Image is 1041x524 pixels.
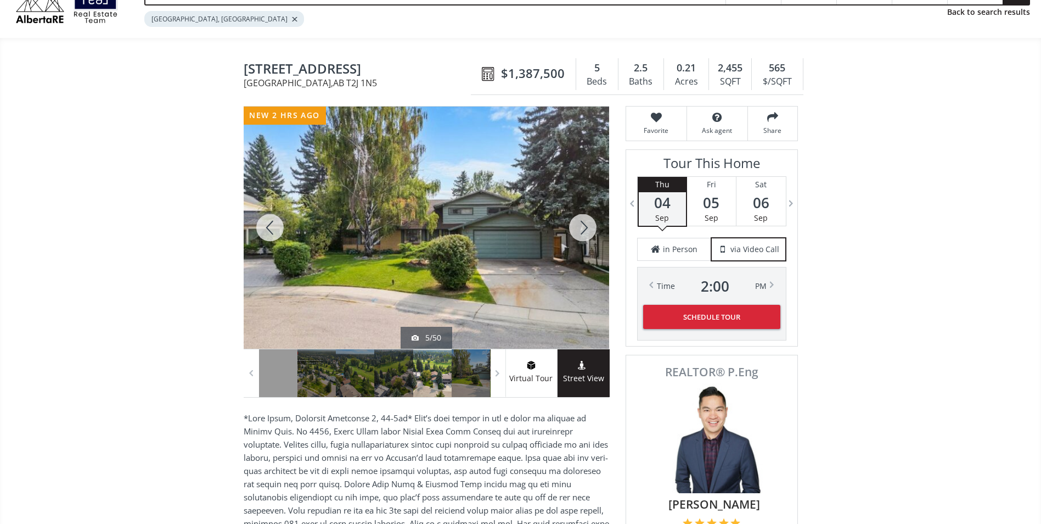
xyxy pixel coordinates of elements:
[669,61,703,75] div: 0.21
[582,74,612,90] div: Beds
[657,383,767,493] img: Photo of Colin Woo
[947,7,1030,18] a: Back to search results
[558,372,610,385] span: Street View
[244,107,326,125] div: new 2 hrs ago
[244,62,476,79] span: 427 Willow Grove Crescent SE
[244,79,476,87] span: [GEOGRAPHIC_DATA] , AB T2J 1N5
[657,278,767,294] div: Time PM
[669,74,703,90] div: Acres
[753,126,792,135] span: Share
[244,107,609,349] div: 427 Willow Grove Crescent SE Calgary, AB T2J 1N5 - Photo 6 of 50
[687,177,736,192] div: Fri
[757,61,797,75] div: 565
[639,177,686,192] div: Thu
[701,278,729,294] span: 2 : 00
[705,213,718,223] span: Sep
[505,372,557,385] span: Virtual Tour
[730,244,779,255] span: via Video Call
[505,349,558,397] a: virtual tour iconVirtual Tour
[693,126,742,135] span: Ask agent
[687,195,736,210] span: 05
[637,155,786,176] h3: Tour This Home
[736,177,786,192] div: Sat
[412,332,441,343] div: 5/50
[582,61,612,75] div: 5
[754,213,768,223] span: Sep
[714,74,746,90] div: SQFT
[526,361,537,370] img: virtual tour icon
[718,61,742,75] span: 2,455
[655,213,669,223] span: Sep
[643,305,780,329] button: Schedule Tour
[624,61,658,75] div: 2.5
[501,65,565,82] span: $1,387,500
[663,244,697,255] span: in Person
[144,11,304,27] div: [GEOGRAPHIC_DATA], [GEOGRAPHIC_DATA]
[638,366,785,378] span: REALTOR® P.Eng
[639,195,686,210] span: 04
[757,74,797,90] div: $/SQFT
[624,74,658,90] div: Baths
[632,126,681,135] span: Favorite
[736,195,786,210] span: 06
[644,496,785,512] span: [PERSON_NAME]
